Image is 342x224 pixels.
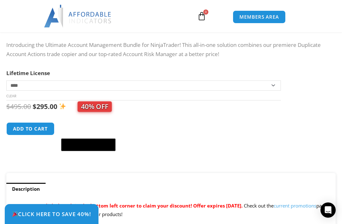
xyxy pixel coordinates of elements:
[59,103,66,110] img: ✨
[6,69,50,77] label: Lifetime License
[274,202,316,209] a: current promotions
[5,204,98,224] a: 🎉Click Here to save 40%!
[12,211,18,217] img: 🎉
[33,102,57,111] bdi: 295.00
[6,102,10,111] span: $
[61,138,116,151] button: Buy with GPay
[78,101,112,112] span: 40% OFF
[60,121,117,137] iframe: Secure express checkout frame
[33,102,36,111] span: $
[13,202,329,219] p: Check out the page for other discounts on our most popular products!
[203,10,208,15] span: 0
[6,102,31,111] bdi: 495.00
[12,211,91,217] span: Click Here to save 40%!
[6,122,54,135] button: Add to cart
[188,7,216,25] a: 0
[6,41,329,59] p: Introducing the Ultimate Account Management Bundle for NinjaTrader! This all-in-one solution comb...
[6,155,329,161] iframe: PayPal Message 1
[320,202,336,218] div: Open Intercom Messenger
[239,15,279,19] span: MEMBERS AREA
[6,94,16,98] a: Clear options
[233,10,286,23] a: MEMBERS AREA
[6,183,46,195] a: Description
[13,202,243,209] span: SAVE NOW – Click the tab in the bottom left corner to claim your discount! Offer expires [DATE].
[44,5,112,28] img: LogoAI | Affordable Indicators – NinjaTrader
